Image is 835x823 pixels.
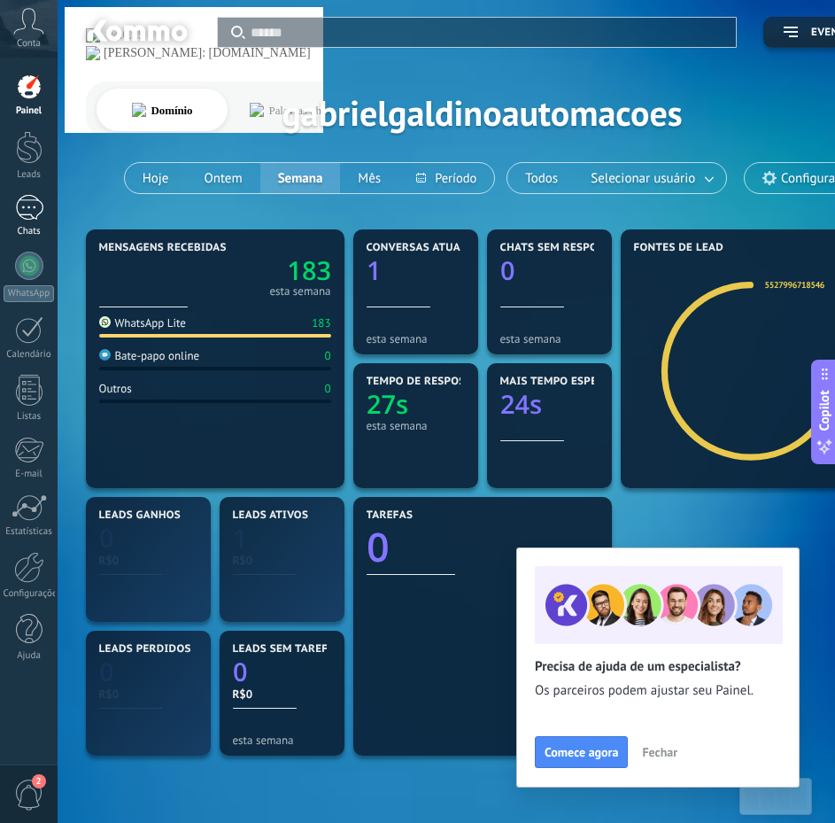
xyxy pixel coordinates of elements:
span: Conta [17,38,41,50]
button: Ontem [186,163,259,193]
div: 183 [312,315,330,330]
a: 5527996718546 [764,279,823,291]
text: 183 [287,253,331,288]
div: R$0 [233,553,331,568]
button: Comece agora [535,736,628,768]
span: Leads ativos [233,509,309,522]
div: Outros [99,381,132,396]
span: Copilot [816,390,833,431]
span: Tempo de resposta [367,376,479,388]
img: website_grey.svg [28,46,43,60]
span: Os parceiros podem ajustar seu Painel. [535,682,781,700]
span: Leads ganhos [99,509,182,522]
button: Período [398,163,494,193]
div: Palavras-chave [212,105,280,116]
a: 183 [215,253,331,288]
span: Fechar [642,746,677,758]
div: Estatísticas [4,526,55,538]
text: 0 [500,253,515,288]
div: R$0 [233,687,331,702]
span: Comece agora [545,746,618,758]
button: Selecionar usuário [576,163,726,193]
span: Selecionar usuário [587,167,699,190]
span: Leads sem tarefas [233,643,342,656]
div: WhatsApp Lite [99,315,186,330]
img: WhatsApp Lite [99,316,111,328]
div: Chats [4,226,55,237]
a: 24s [500,387,599,422]
a: 0 [99,521,197,555]
span: Tarefas [367,509,414,522]
a: 0 [367,520,599,574]
text: 0 [233,655,248,689]
img: tab_keywords_by_traffic_grey.svg [192,103,206,117]
div: R$0 [99,553,197,568]
div: esta semana [99,600,197,613]
a: 0 [233,655,331,689]
div: esta semana [99,734,197,747]
div: esta semana [233,734,331,747]
div: esta semana [233,600,331,613]
text: 24s [500,387,542,422]
span: 2 [32,774,46,788]
img: Bate-papo online [99,349,111,361]
button: Todos [507,163,576,193]
button: Hoje [125,163,187,193]
div: 0 [324,381,330,396]
span: Chats sem respostas [500,242,624,254]
text: 1 [367,253,382,288]
text: 1 [233,521,248,555]
div: Leads [4,169,55,181]
span: Fontes de lead [634,242,724,254]
div: esta semana [367,332,465,346]
div: Configurações [4,588,55,600]
text: 0 [367,520,390,574]
div: Bate-papo online [99,348,200,363]
span: Conversas atuais [367,242,472,254]
span: Leads perdidos [99,643,191,656]
div: esta semana [500,332,599,346]
div: R$0 [99,687,197,702]
div: E-mail [4,469,55,480]
text: 0 [99,521,114,555]
div: WhatsApp [4,285,54,302]
button: Mês [340,163,398,193]
img: tab_domain_overview_orange.svg [74,103,89,117]
button: Fechar [634,739,685,765]
text: 27s [367,387,408,422]
span: Mensagens recebidas [99,242,227,254]
div: esta semana [367,419,465,432]
span: Mais tempo esperando [500,376,636,388]
div: Listas [4,411,55,423]
div: Painel [4,105,55,117]
div: 0 [324,348,330,363]
img: logo_orange.svg [28,28,43,43]
h2: Precisa de ajuda de um especialista? [535,658,781,675]
button: Semana [260,163,341,193]
div: Ajuda [4,650,55,662]
div: [PERSON_NAME]: [DOMAIN_NAME] [46,46,253,60]
a: 1 [233,521,331,555]
a: 0 [99,655,197,689]
text: 0 [99,655,114,689]
div: Calendário [4,349,55,361]
div: v 4.0.25 [50,28,87,43]
div: esta semana [269,287,330,296]
div: Domínio [94,105,135,116]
